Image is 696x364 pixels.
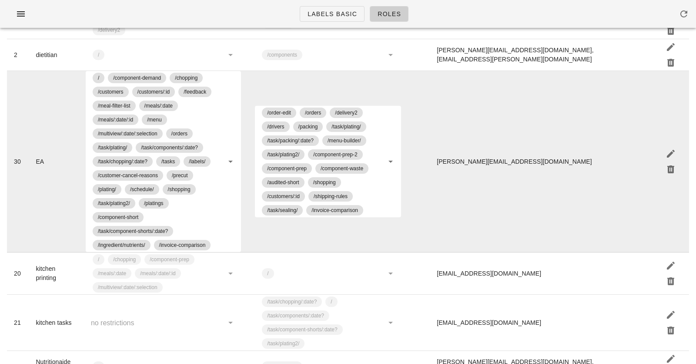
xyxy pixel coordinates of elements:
[98,115,133,125] span: /meals/:date/:id
[98,87,124,97] span: /customers
[267,205,298,216] span: /task/sealing/
[159,240,206,250] span: /invoice-comparison
[98,184,116,195] span: /plating/
[98,156,147,167] span: /task/chopping/:date?
[144,198,164,209] span: /platings
[98,198,130,209] span: /task/plating2/
[313,149,357,160] span: /component-prep-2
[144,101,173,111] span: /meals/:date
[98,73,99,83] span: /
[171,128,187,139] span: /orders
[189,156,205,167] span: /labels/
[147,115,161,125] span: /menu
[172,170,188,181] span: /precut
[430,71,656,253] td: [PERSON_NAME][EMAIL_ADDRESS][DOMAIN_NAME]
[98,240,145,250] span: /ingredient/nutrients/
[267,121,284,132] span: /drivers
[98,142,127,153] span: /task/plating/
[267,177,299,188] span: /audited-short
[300,6,365,22] a: Labels Basic
[311,205,358,216] span: /invoice-comparison
[137,87,170,97] span: /customers/:id
[298,121,318,132] span: /packing
[267,163,307,174] span: /component-prep
[141,142,198,153] span: /task/components/:date?
[255,106,401,217] div: /order-edit/orders/delivery2/drivers/packing/task/plating//task/packing/:date?/menu-builder//task...
[7,253,29,295] td: 20
[314,191,348,202] span: /shipping-rules
[175,73,197,83] span: /chopping
[113,73,161,83] span: /component-demand
[321,163,363,174] span: /component-waste
[313,177,336,188] span: /shopping
[430,253,656,295] td: [EMAIL_ADDRESS][DOMAIN_NAME]
[98,226,168,236] span: /task/component-shorts/:date?
[335,108,357,118] span: /delivery2
[29,295,78,351] td: kitchen tasks
[29,253,78,295] td: kitchen printing
[267,135,314,146] span: /task/packing/:date?
[7,71,29,253] td: 30
[161,156,175,167] span: /tasks
[98,170,158,181] span: /customer-cancel-reasons
[98,212,138,222] span: /component-short
[29,39,78,71] td: dietitian
[430,295,656,351] td: [EMAIL_ADDRESS][DOMAIN_NAME]
[168,184,191,195] span: /shopping
[370,6,408,22] a: Roles
[331,121,361,132] span: /task/plating/
[305,108,321,118] span: /orders
[29,71,78,253] td: EA
[7,39,29,71] td: 2
[267,149,299,160] span: /task/plating2/
[377,10,401,17] span: Roles
[86,71,241,252] div: //component-demand/chopping/customers/customers/:id/feedback/meal-filter-list/meals/:date/meals/:...
[98,101,130,111] span: /meal-filter-list
[267,108,291,118] span: /order-edit
[430,39,656,71] td: [PERSON_NAME][EMAIL_ADDRESS][DOMAIN_NAME], [EMAIL_ADDRESS][PERSON_NAME][DOMAIN_NAME]
[267,191,300,202] span: /customers/:id
[130,184,154,195] span: /schedule/
[7,295,29,351] td: 21
[184,87,206,97] span: /feedback
[307,10,357,17] span: Labels Basic
[98,128,157,139] span: /multiview/:date/:selection
[328,135,361,146] span: /menu-builder/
